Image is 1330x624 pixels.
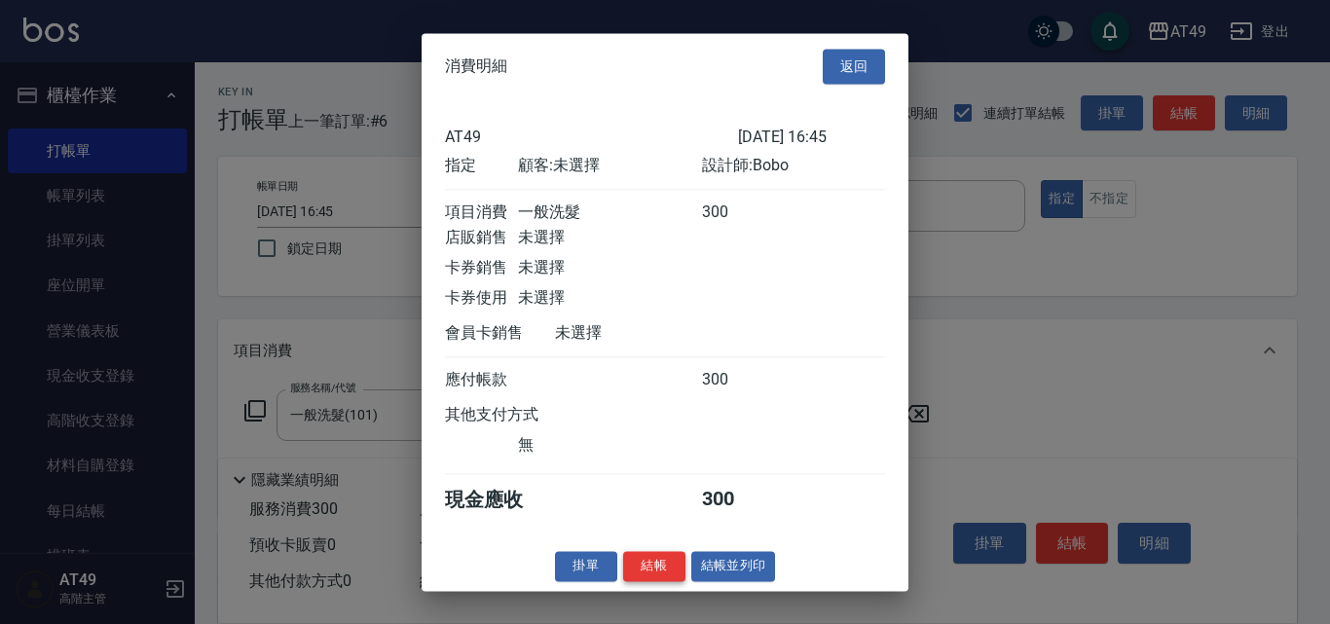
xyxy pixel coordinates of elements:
div: 店販銷售 [445,228,518,248]
span: 消費明細 [445,56,507,76]
div: 無 [518,435,701,456]
div: 未選擇 [518,258,701,278]
div: 未選擇 [518,228,701,248]
div: 卡券銷售 [445,258,518,278]
div: 會員卡銷售 [445,323,555,344]
div: 卡券使用 [445,288,518,309]
div: 其他支付方式 [445,405,592,425]
div: AT49 [445,128,738,146]
button: 結帳並列印 [691,551,776,581]
div: [DATE] 16:45 [738,128,885,146]
div: 300 [702,487,775,513]
div: 設計師: Bobo [702,156,885,176]
div: 未選擇 [555,323,738,344]
button: 掛單 [555,551,617,581]
div: 未選擇 [518,288,701,309]
div: 應付帳款 [445,370,518,390]
div: 300 [702,202,775,223]
div: 300 [702,370,775,390]
div: 項目消費 [445,202,518,223]
div: 現金應收 [445,487,555,513]
div: 指定 [445,156,518,176]
button: 返回 [823,49,885,85]
div: 一般洗髮 [518,202,701,223]
button: 結帳 [623,551,685,581]
div: 顧客: 未選擇 [518,156,701,176]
